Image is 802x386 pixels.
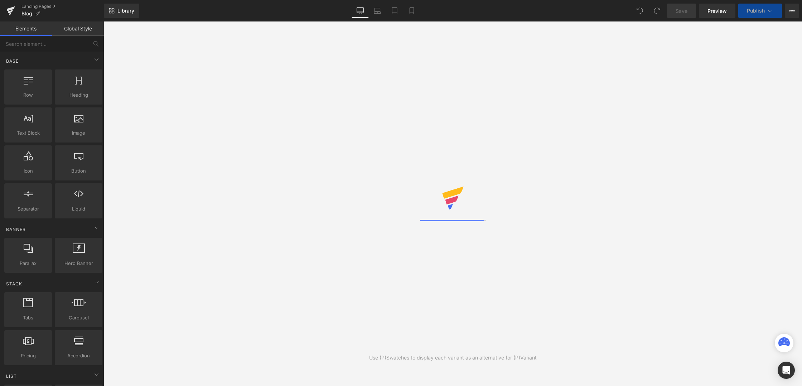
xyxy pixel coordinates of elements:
[5,58,19,64] span: Base
[633,4,647,18] button: Undo
[21,11,32,16] span: Blog
[57,352,100,360] span: Accordion
[386,4,403,18] a: Tablet
[52,21,104,36] a: Global Style
[57,205,100,213] span: Liquid
[21,4,104,9] a: Landing Pages
[5,373,18,380] span: List
[676,7,687,15] span: Save
[6,205,50,213] span: Separator
[352,4,369,18] a: Desktop
[117,8,134,14] span: Library
[707,7,727,15] span: Preview
[6,260,50,267] span: Parallax
[6,352,50,360] span: Pricing
[5,226,26,233] span: Banner
[104,4,139,18] a: New Library
[747,8,765,14] span: Publish
[738,4,782,18] button: Publish
[6,91,50,99] span: Row
[369,4,386,18] a: Laptop
[6,167,50,175] span: Icon
[369,354,537,362] div: Use (P)Swatches to display each variant as an alternative for (P)Variant
[57,129,100,137] span: Image
[650,4,664,18] button: Redo
[57,167,100,175] span: Button
[699,4,735,18] a: Preview
[57,314,100,322] span: Carousel
[5,280,23,287] span: Stack
[6,314,50,322] span: Tabs
[57,91,100,99] span: Heading
[785,4,799,18] button: More
[403,4,420,18] a: Mobile
[6,129,50,137] span: Text Block
[57,260,100,267] span: Hero Banner
[778,362,795,379] div: Open Intercom Messenger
